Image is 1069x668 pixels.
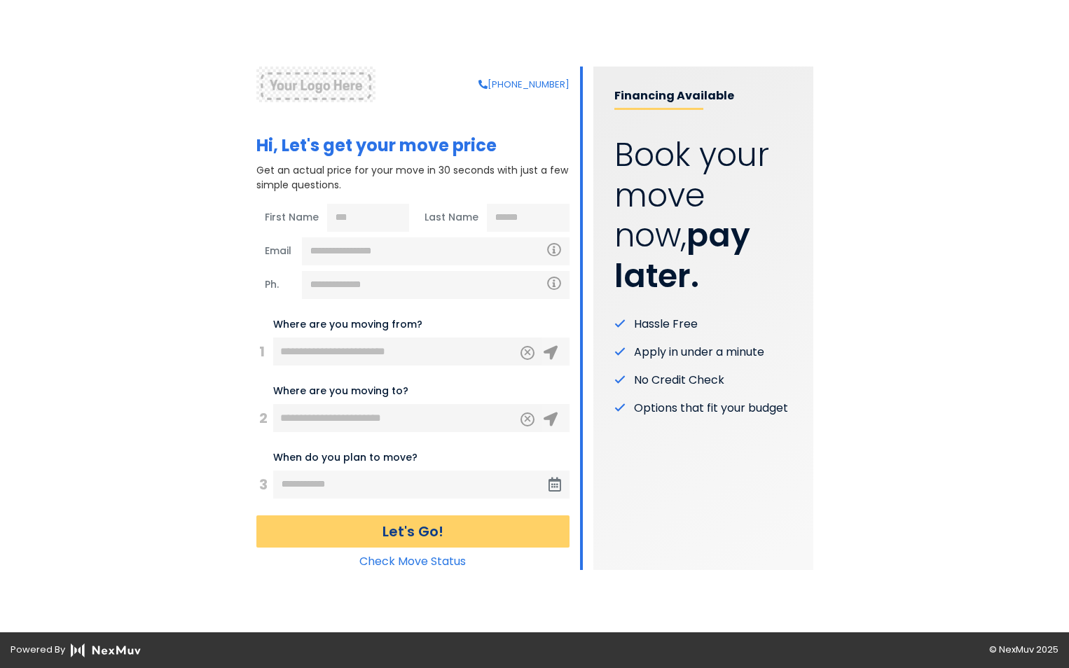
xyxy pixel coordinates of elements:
[256,67,375,102] img: NexMuv
[416,204,487,232] span: Last Name
[520,412,534,426] button: Clear
[273,338,542,366] input: 123 Main St, City, ST ZIP
[634,316,698,333] span: Hassle Free
[520,346,534,360] button: Clear
[634,344,764,361] span: Apply in under a minute
[478,78,570,92] a: [PHONE_NUMBER]
[256,271,302,299] span: Ph.
[359,553,466,569] a: Check Move Status
[256,515,570,548] button: Let's Go!
[273,384,408,398] label: Where are you moving to?
[273,404,542,432] input: 456 Elm St, City, ST ZIP
[256,163,570,193] p: Get an actual price for your move in 30 seconds with just a few simple questions.
[634,400,788,417] span: Options that fit your budget
[256,237,302,265] span: Email
[273,317,422,332] label: Where are you moving from?
[614,135,792,296] p: Book your move now,
[256,204,327,232] span: First Name
[614,213,750,298] strong: pay later.
[534,643,1069,657] div: © NexMuv 2025
[614,88,792,110] p: Financing Available
[256,136,570,156] h1: Hi, Let's get your move price
[273,450,418,465] label: When do you plan to move?
[634,372,724,389] span: No Credit Check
